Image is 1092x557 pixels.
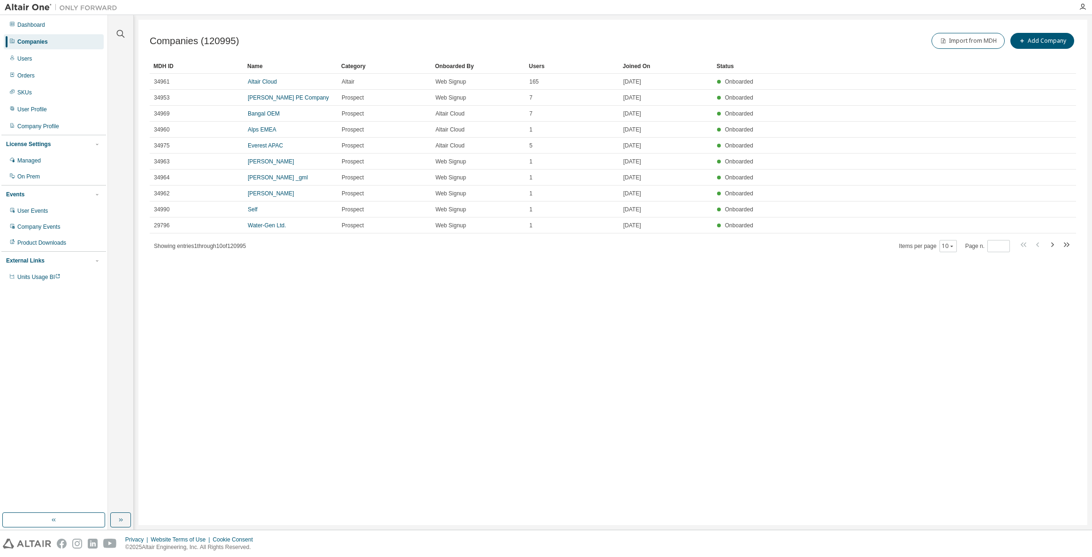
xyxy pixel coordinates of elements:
span: 29796 [154,222,169,229]
a: [PERSON_NAME] [248,190,294,197]
div: Users [529,59,615,74]
a: Alps EMEA [248,126,276,133]
span: [DATE] [623,206,641,213]
div: Company Events [17,223,60,231]
span: Onboarded [725,94,753,101]
div: Product Downloads [17,239,66,247]
span: Prospect [342,142,364,149]
span: Onboarded [725,158,753,165]
a: Everest APAC [248,142,283,149]
span: Web Signup [435,222,466,229]
span: 34964 [154,174,169,181]
span: 1 [529,158,533,165]
span: Prospect [342,94,364,101]
div: SKUs [17,89,32,96]
span: 1 [529,222,533,229]
span: 5 [529,142,533,149]
span: Prospect [342,126,364,133]
div: User Events [17,207,48,215]
div: Category [341,59,428,74]
span: Web Signup [435,206,466,213]
div: Company Profile [17,123,59,130]
span: Page n. [965,240,1010,252]
span: Web Signup [435,190,466,197]
span: Prospect [342,190,364,197]
div: Status [717,59,1020,74]
div: Name [247,59,334,74]
span: 1 [529,126,533,133]
a: [PERSON_NAME] [248,158,294,165]
a: [PERSON_NAME] PE Company [248,94,329,101]
span: [DATE] [623,174,641,181]
a: Bangal OEM [248,110,280,117]
span: Onboarded [725,174,753,181]
span: Prospect [342,110,364,117]
span: 34975 [154,142,169,149]
span: Onboarded [725,126,753,133]
img: youtube.svg [103,539,117,549]
div: Joined On [623,59,709,74]
span: Showing entries 1 through 10 of 120995 [154,243,246,249]
div: External Links [6,257,45,264]
span: 34990 [154,206,169,213]
span: Altair [342,78,354,85]
span: [DATE] [623,94,641,101]
span: 34961 [154,78,169,85]
span: 165 [529,78,539,85]
span: Onboarded [725,190,753,197]
img: Altair One [5,3,122,12]
span: Web Signup [435,78,466,85]
span: Onboarded [725,110,753,117]
span: Onboarded [725,78,753,85]
span: 1 [529,174,533,181]
a: Self [248,206,258,213]
span: [DATE] [623,78,641,85]
span: Altair Cloud [435,142,465,149]
span: [DATE] [623,190,641,197]
span: Prospect [342,174,364,181]
span: 34962 [154,190,169,197]
div: Events [6,191,24,198]
button: Import from MDH [932,33,1005,49]
span: Prospect [342,206,364,213]
span: Altair Cloud [435,126,465,133]
button: Add Company [1010,33,1074,49]
span: Web Signup [435,94,466,101]
a: Altair Cloud [248,78,277,85]
span: 34960 [154,126,169,133]
button: 10 [942,242,955,250]
span: [DATE] [623,222,641,229]
img: linkedin.svg [88,539,98,549]
div: Website Terms of Use [151,536,213,543]
div: Cookie Consent [213,536,258,543]
p: © 2025 Altair Engineering, Inc. All Rights Reserved. [125,543,259,551]
div: Managed [17,157,41,164]
span: [DATE] [623,126,641,133]
div: Onboarded By [435,59,521,74]
a: Water-Gen Ltd. [248,222,286,229]
span: 34963 [154,158,169,165]
div: Orders [17,72,35,79]
span: 34969 [154,110,169,117]
span: 7 [529,110,533,117]
img: altair_logo.svg [3,539,51,549]
div: License Settings [6,140,51,148]
span: Onboarded [725,222,753,229]
span: [DATE] [623,142,641,149]
span: Web Signup [435,174,466,181]
div: Privacy [125,536,151,543]
div: MDH ID [153,59,240,74]
div: Companies [17,38,48,46]
span: Companies (120995) [150,36,239,46]
span: Units Usage BI [17,274,61,280]
div: On Prem [17,173,40,180]
div: Dashboard [17,21,45,29]
div: Users [17,55,32,62]
span: Web Signup [435,158,466,165]
span: Altair Cloud [435,110,465,117]
div: User Profile [17,106,47,113]
span: 1 [529,190,533,197]
span: Prospect [342,158,364,165]
span: 1 [529,206,533,213]
span: Prospect [342,222,364,229]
